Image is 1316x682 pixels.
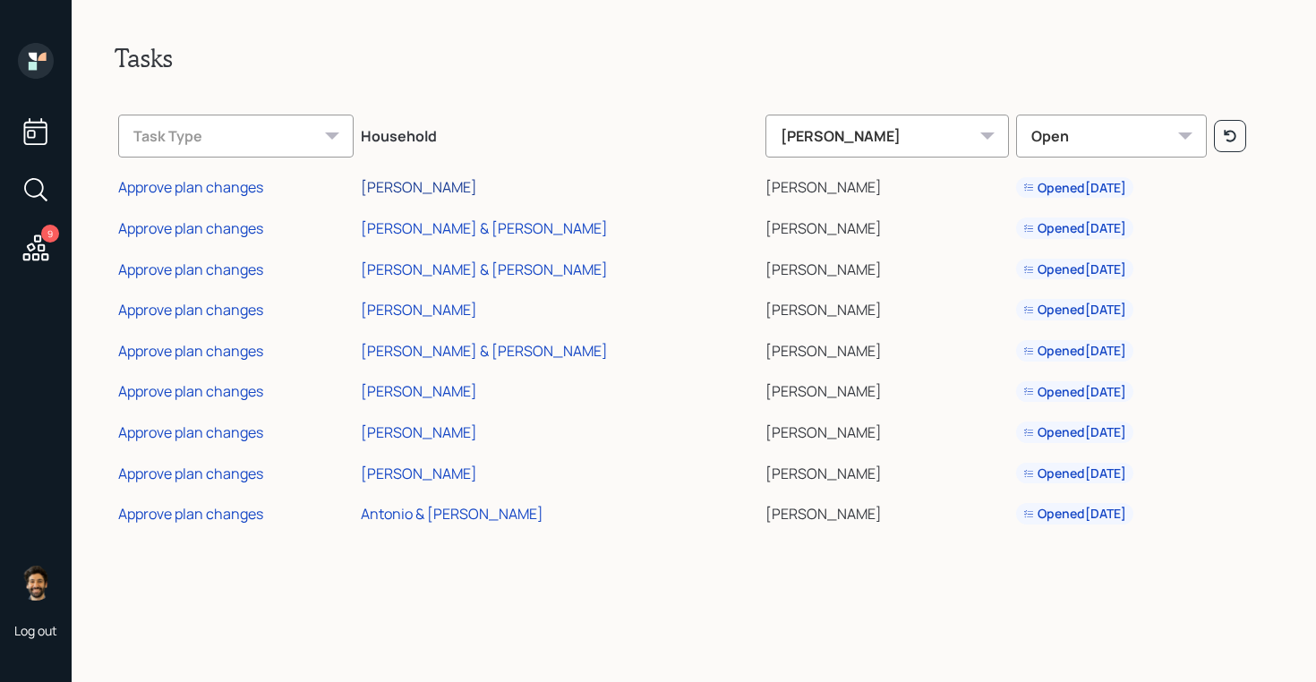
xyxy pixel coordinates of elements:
[1023,505,1126,523] div: Opened [DATE]
[118,115,354,158] div: Task Type
[118,218,263,238] div: Approve plan changes
[762,165,1013,206] td: [PERSON_NAME]
[1023,465,1126,482] div: Opened [DATE]
[762,490,1013,532] td: [PERSON_NAME]
[41,225,59,243] div: 9
[762,328,1013,369] td: [PERSON_NAME]
[361,218,608,238] div: [PERSON_NAME] & [PERSON_NAME]
[118,381,263,401] div: Approve plan changes
[361,504,543,524] div: Antonio & [PERSON_NAME]
[1023,342,1126,360] div: Opened [DATE]
[118,422,263,442] div: Approve plan changes
[361,300,477,320] div: [PERSON_NAME]
[1023,219,1126,237] div: Opened [DATE]
[361,422,477,442] div: [PERSON_NAME]
[357,102,762,165] th: Household
[762,246,1013,287] td: [PERSON_NAME]
[1023,383,1126,401] div: Opened [DATE]
[765,115,1009,158] div: [PERSON_NAME]
[762,450,1013,491] td: [PERSON_NAME]
[762,369,1013,410] td: [PERSON_NAME]
[118,300,263,320] div: Approve plan changes
[1023,260,1126,278] div: Opened [DATE]
[14,622,57,639] div: Log out
[762,409,1013,450] td: [PERSON_NAME]
[118,464,263,483] div: Approve plan changes
[762,286,1013,328] td: [PERSON_NAME]
[361,464,477,483] div: [PERSON_NAME]
[18,565,54,601] img: eric-schwartz-headshot.png
[118,260,263,279] div: Approve plan changes
[118,177,263,197] div: Approve plan changes
[1023,179,1126,197] div: Opened [DATE]
[1016,115,1207,158] div: Open
[115,43,1273,73] h2: Tasks
[361,177,477,197] div: [PERSON_NAME]
[361,381,477,401] div: [PERSON_NAME]
[118,341,263,361] div: Approve plan changes
[118,504,263,524] div: Approve plan changes
[762,205,1013,246] td: [PERSON_NAME]
[1023,301,1126,319] div: Opened [DATE]
[361,260,608,279] div: [PERSON_NAME] & [PERSON_NAME]
[361,341,608,361] div: [PERSON_NAME] & [PERSON_NAME]
[1023,423,1126,441] div: Opened [DATE]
